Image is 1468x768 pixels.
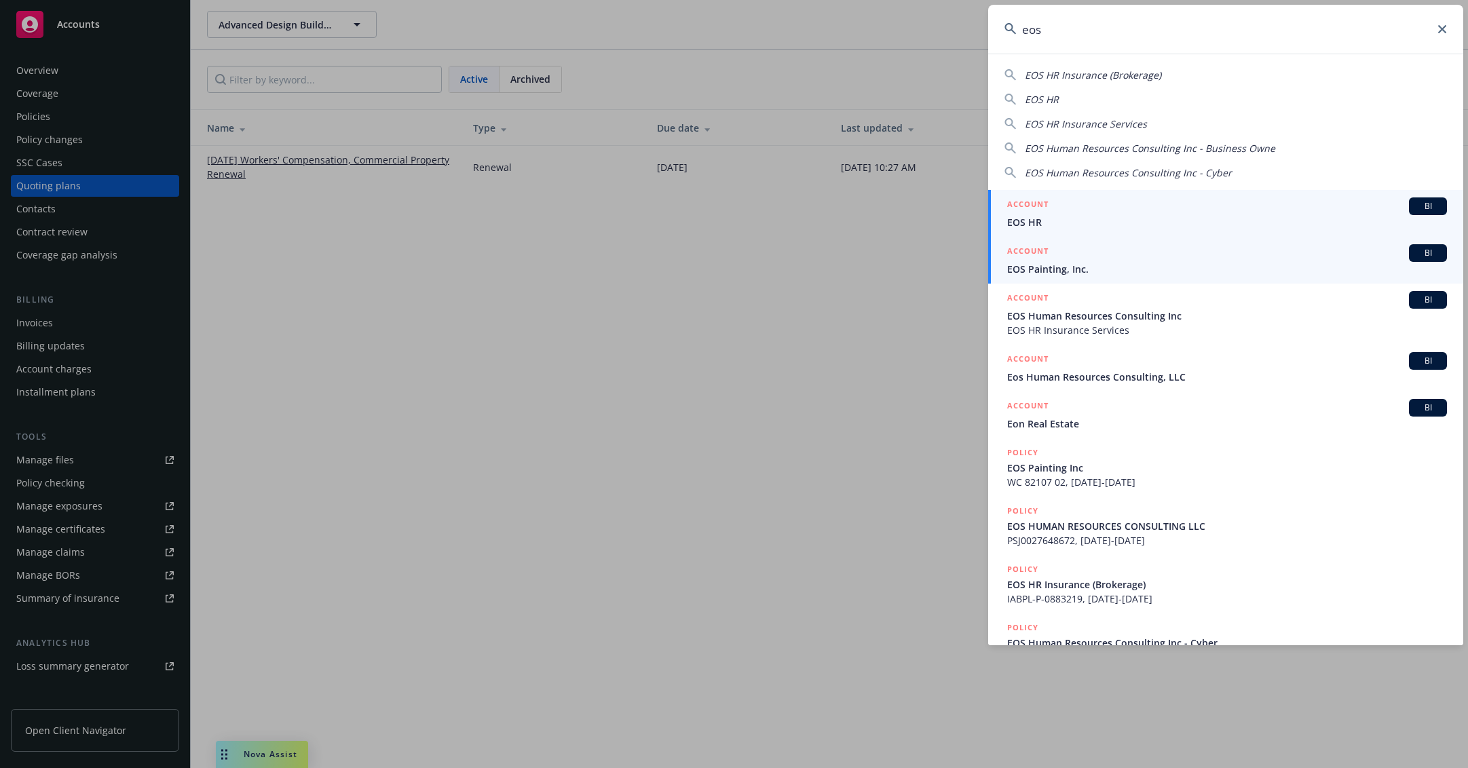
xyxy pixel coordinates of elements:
a: POLICYEOS Painting IncWC 82107 02, [DATE]-[DATE] [988,438,1463,497]
span: IABPL-P-0883219, [DATE]-[DATE] [1007,592,1447,606]
a: ACCOUNTBIEOS HR [988,190,1463,237]
span: EOS HR Insurance Services [1007,323,1447,337]
a: POLICYEOS Human Resources Consulting Inc - Cyber [988,613,1463,672]
input: Search... [988,5,1463,54]
span: BI [1414,294,1442,306]
a: ACCOUNTBIEOS Human Resources Consulting IncEOS HR Insurance Services [988,284,1463,345]
h5: POLICY [1007,562,1038,576]
h5: ACCOUNT [1007,291,1049,307]
h5: ACCOUNT [1007,244,1049,261]
span: Eon Real Estate [1007,417,1447,431]
span: EOS Human Resources Consulting Inc - Cyber [1025,166,1232,179]
a: ACCOUNTBIEon Real Estate [988,391,1463,438]
span: BI [1414,200,1442,212]
span: EOS HR Insurance (Brokerage) [1007,577,1447,592]
span: EOS Human Resources Consulting Inc - Cyber [1007,636,1447,650]
span: BI [1414,247,1442,259]
span: EOS HUMAN RESOURCES CONSULTING LLC [1007,519,1447,533]
span: EOS HR Insurance (Brokerage) [1025,69,1161,81]
span: EOS Painting Inc [1007,461,1447,475]
h5: POLICY [1007,621,1038,634]
a: ACCOUNTBIEOS Painting, Inc. [988,237,1463,284]
a: POLICYEOS HR Insurance (Brokerage)IABPL-P-0883219, [DATE]-[DATE] [988,555,1463,613]
span: EOS HR Insurance Services [1025,117,1147,130]
span: Eos Human Resources Consulting, LLC [1007,370,1447,384]
h5: ACCOUNT [1007,399,1049,415]
a: POLICYEOS HUMAN RESOURCES CONSULTING LLCPSJ0027648672, [DATE]-[DATE] [988,497,1463,555]
h5: POLICY [1007,446,1038,459]
h5: POLICY [1007,504,1038,518]
span: EOS Painting, Inc. [1007,262,1447,276]
a: ACCOUNTBIEos Human Resources Consulting, LLC [988,345,1463,391]
span: WC 82107 02, [DATE]-[DATE] [1007,475,1447,489]
h5: ACCOUNT [1007,352,1049,368]
span: EOS HR [1025,93,1059,106]
span: EOS Human Resources Consulting Inc - Business Owne [1025,142,1275,155]
span: PSJ0027648672, [DATE]-[DATE] [1007,533,1447,548]
span: EOS HR [1007,215,1447,229]
h5: ACCOUNT [1007,197,1049,214]
span: EOS Human Resources Consulting Inc [1007,309,1447,323]
span: BI [1414,402,1442,414]
span: BI [1414,355,1442,367]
